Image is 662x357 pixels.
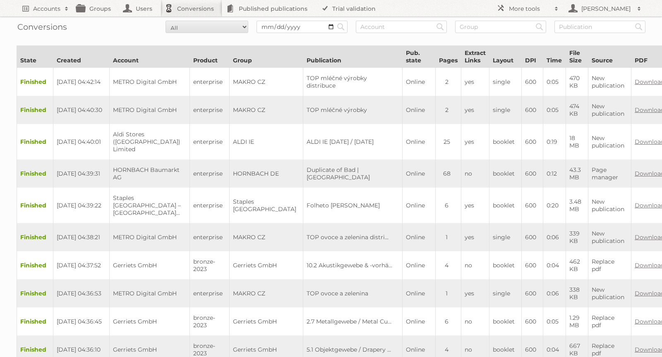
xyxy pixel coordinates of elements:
[588,188,631,223] td: New publication
[436,46,461,68] th: Pages
[588,159,631,188] td: Page manager
[403,159,436,188] td: Online
[303,68,403,96] td: TOP mléčné výrobky distribuce
[436,251,461,279] td: 4
[110,159,190,188] td: HORNBACH Baumarkt AG
[403,68,436,96] td: Online
[566,68,588,96] td: 470 KB
[110,307,190,336] td: Gerriets GmbH
[230,124,303,159] td: ALDI IE
[543,159,566,188] td: 0:12
[403,307,436,336] td: Online
[461,68,489,96] td: yes
[230,46,303,68] th: Group
[190,223,230,251] td: enterprise
[461,223,489,251] td: yes
[489,68,522,96] td: single
[110,188,190,223] td: Staples [GEOGRAPHIC_DATA] – [GEOGRAPHIC_DATA]...
[57,202,101,209] span: [DATE] 04:39:22
[522,68,543,96] td: 600
[403,251,436,279] td: Online
[566,159,588,188] td: 43.3 MB
[522,124,543,159] td: 600
[566,124,588,159] td: 18 MB
[522,96,543,124] td: 600
[461,307,489,336] td: no
[455,21,546,33] input: Group
[33,5,60,13] h2: Accounts
[461,46,489,68] th: Extract Links
[17,223,53,251] td: Finished
[190,46,230,68] th: Product
[57,346,101,353] span: [DATE] 04:36:10
[257,21,348,33] input: Date
[436,68,461,96] td: 2
[588,124,631,159] td: New publication
[489,251,522,279] td: booklet
[230,251,303,279] td: Gerriets GmbH
[57,170,100,177] span: [DATE] 04:39:31
[303,223,403,251] td: TOP ovoce a zelenina distri...
[543,251,566,279] td: 0:04
[566,46,588,68] th: File Size
[436,188,461,223] td: 6
[543,307,566,336] td: 0:05
[57,138,101,145] span: [DATE] 04:40:01
[230,223,303,251] td: MAKRO CZ
[17,96,53,124] td: Finished
[566,96,588,124] td: 474 KB
[57,106,102,114] span: [DATE] 04:40:30
[543,279,566,307] td: 0:06
[588,279,631,307] td: New publication
[303,251,403,279] td: 10.2 Akustikgewebe & -vorhä...
[403,188,436,223] td: Online
[566,251,588,279] td: 462 KB
[403,124,436,159] td: Online
[110,124,190,159] td: Aldi Stores ([GEOGRAPHIC_DATA]) Limited
[17,124,53,159] td: Finished
[190,251,230,279] td: bronze-2023
[190,279,230,307] td: enterprise
[489,307,522,336] td: booklet
[57,233,100,241] span: [DATE] 04:38:21
[579,5,633,13] h2: [PERSON_NAME]
[17,307,53,336] td: Finished
[588,251,631,279] td: Replace pdf
[588,223,631,251] td: New publication
[436,124,461,159] td: 25
[489,223,522,251] td: single
[489,96,522,124] td: single
[303,159,403,188] td: Duplicate of Bad | [GEOGRAPHIC_DATA]
[57,262,101,269] span: [DATE] 04:37:52
[509,5,550,13] h2: More tools
[335,21,347,33] input: Search
[434,21,446,33] input: Search
[588,96,631,124] td: New publication
[57,318,102,325] span: [DATE] 04:36:45
[436,96,461,124] td: 2
[461,124,489,159] td: yes
[588,307,631,336] td: Replace pdf
[230,68,303,96] td: MAKRO CZ
[230,307,303,336] td: Gerriets GmbH
[489,124,522,159] td: booklet
[110,251,190,279] td: Gerriets GmbH
[303,188,403,223] td: Folheto [PERSON_NAME]
[461,251,489,279] td: no
[566,188,588,223] td: 3.48 MB
[190,68,230,96] td: enterprise
[230,279,303,307] td: MAKRO CZ
[190,188,230,223] td: enterprise
[522,223,543,251] td: 600
[522,307,543,336] td: 600
[190,307,230,336] td: bronze-2023
[633,21,645,33] input: Search
[403,279,436,307] td: Online
[57,290,101,297] span: [DATE] 04:36:53
[566,279,588,307] td: 338 KB
[554,21,645,33] input: Publication
[57,78,101,86] span: [DATE] 04:42:14
[230,188,303,223] td: Staples [GEOGRAPHIC_DATA]
[588,46,631,68] th: Source
[543,96,566,124] td: 0:05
